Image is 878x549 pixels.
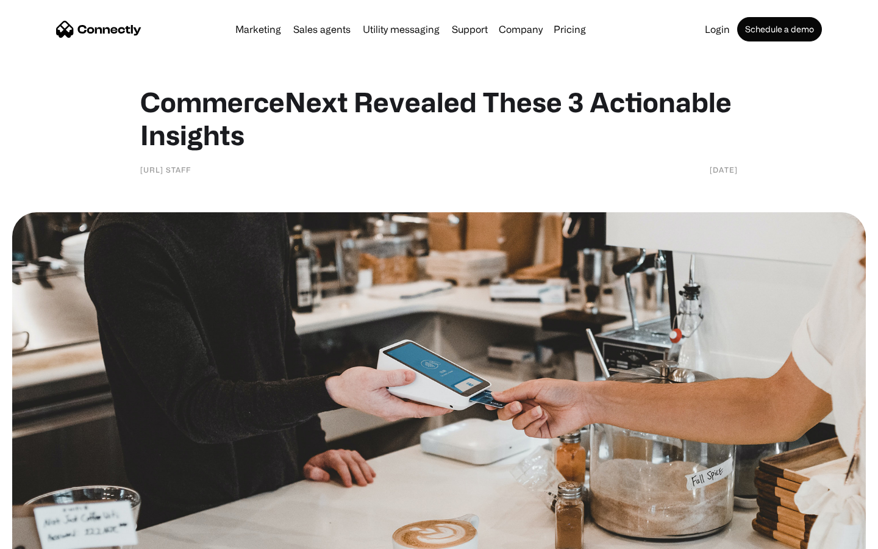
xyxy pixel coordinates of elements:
[24,528,73,545] ul: Language list
[499,21,543,38] div: Company
[495,21,546,38] div: Company
[358,24,444,34] a: Utility messaging
[710,163,738,176] div: [DATE]
[447,24,493,34] a: Support
[549,24,591,34] a: Pricing
[230,24,286,34] a: Marketing
[700,24,735,34] a: Login
[288,24,355,34] a: Sales agents
[737,17,822,41] a: Schedule a demo
[140,85,738,151] h1: CommerceNext Revealed These 3 Actionable Insights
[56,20,141,38] a: home
[140,163,191,176] div: [URL] Staff
[12,528,73,545] aside: Language selected: English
